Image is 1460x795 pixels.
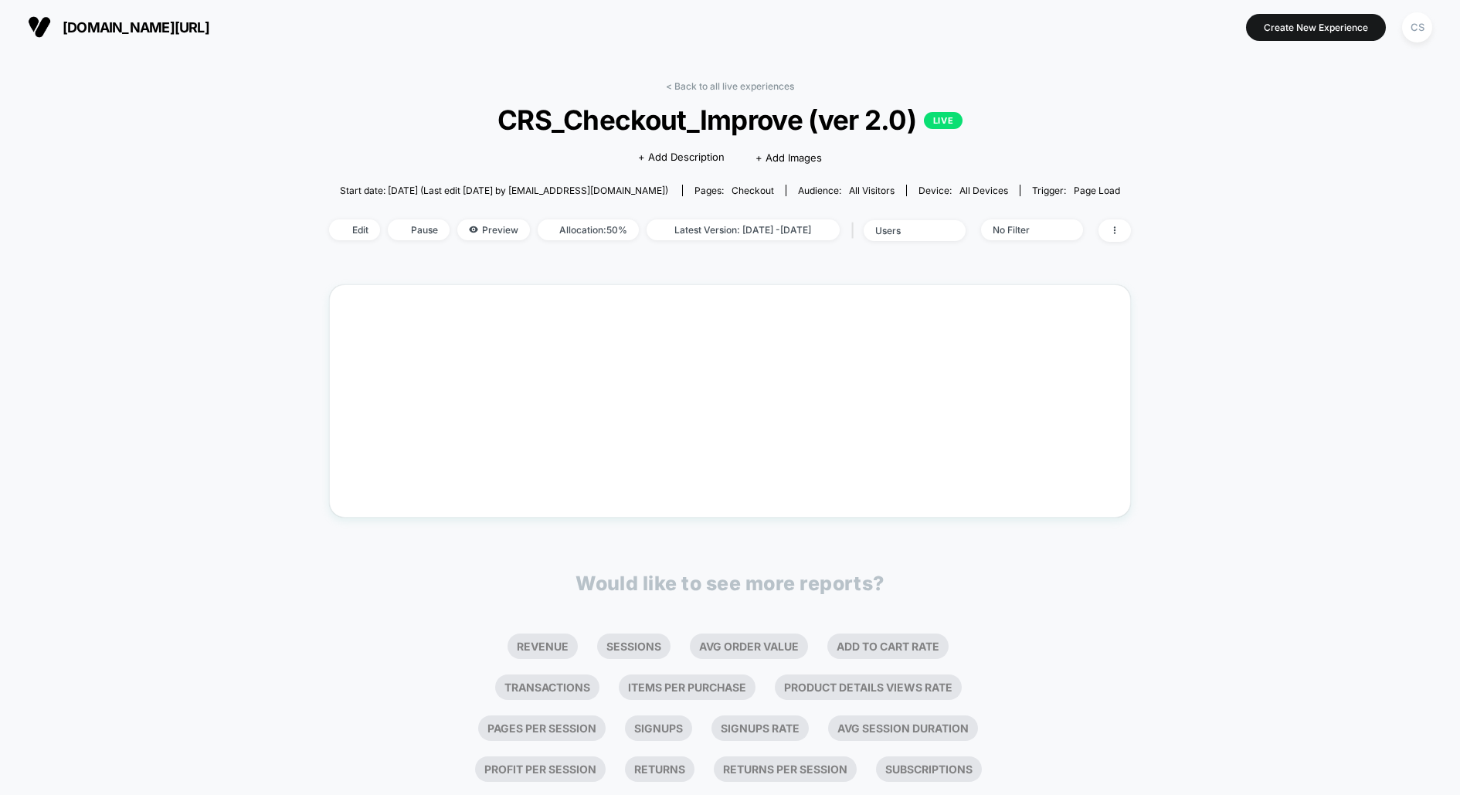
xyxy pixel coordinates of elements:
li: Subscriptions [876,756,982,782]
button: Create New Experience [1246,14,1386,41]
span: checkout [732,185,774,196]
li: Add To Cart Rate [827,634,949,659]
li: Profit Per Session [475,756,606,782]
span: Allocation: 50% [538,219,639,240]
div: users [875,225,937,236]
div: Audience: [798,185,895,196]
li: Items Per Purchase [619,674,755,700]
span: all devices [959,185,1008,196]
button: CS [1397,12,1437,43]
li: Signups [625,715,692,741]
span: All Visitors [849,185,895,196]
div: Trigger: [1032,185,1120,196]
img: Visually logo [28,15,51,39]
a: < Back to all live experiences [666,80,794,92]
span: Pause [388,219,450,240]
li: Avg Order Value [690,634,808,659]
li: Pages Per Session [478,715,606,741]
div: No Filter [993,224,1054,236]
li: Signups Rate [711,715,809,741]
li: Returns Per Session [714,756,857,782]
span: Start date: [DATE] (Last edit [DATE] by [EMAIL_ADDRESS][DOMAIN_NAME]) [340,185,668,196]
li: Returns [625,756,694,782]
li: Revenue [508,634,578,659]
span: + Add Description [638,150,725,165]
p: Would like to see more reports? [576,572,884,595]
span: Edit [329,219,380,240]
span: + Add Images [755,151,822,164]
span: | [847,219,864,242]
span: Device: [906,185,1020,196]
li: Sessions [597,634,671,659]
button: [DOMAIN_NAME][URL] [23,15,214,39]
span: CRS_Checkout_Improve (ver 2.0) [369,104,1091,136]
span: Page Load [1074,185,1120,196]
div: Pages: [694,185,774,196]
li: Avg Session Duration [828,715,978,741]
p: LIVE [924,112,963,129]
span: Latest Version: [DATE] - [DATE] [647,219,840,240]
li: Transactions [495,674,599,700]
div: CS [1402,12,1432,42]
span: Preview [457,219,530,240]
li: Product Details Views Rate [775,674,962,700]
span: [DOMAIN_NAME][URL] [63,19,209,36]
